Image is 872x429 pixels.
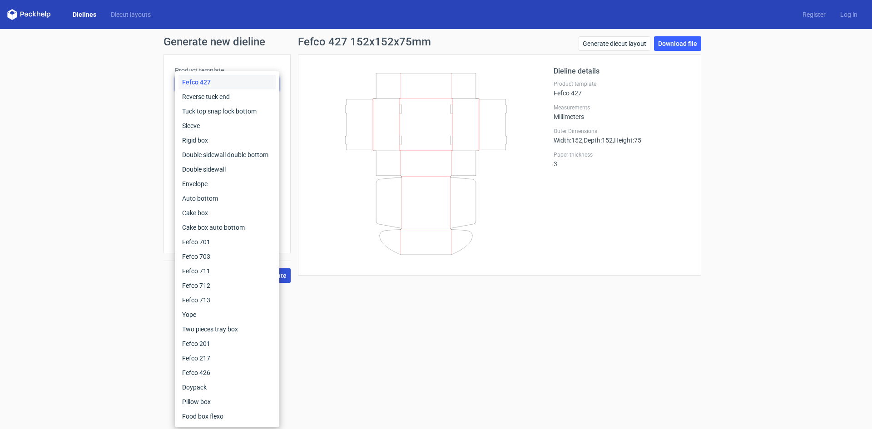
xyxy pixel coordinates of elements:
[104,10,158,19] a: Diecut layouts
[178,293,276,307] div: Fefco 713
[554,137,582,144] span: Width : 152
[178,235,276,249] div: Fefco 701
[178,177,276,191] div: Envelope
[178,322,276,336] div: Two pieces tray box
[178,409,276,424] div: Food box flexo
[795,10,833,19] a: Register
[554,80,690,97] div: Fefco 427
[654,36,701,51] a: Download file
[178,307,276,322] div: Yope
[178,104,276,118] div: Tuck top snap lock bottom
[554,151,690,158] label: Paper thickness
[579,36,650,51] a: Generate diecut layout
[178,394,276,409] div: Pillow box
[178,336,276,351] div: Fefco 201
[582,137,613,144] span: , Depth : 152
[298,36,431,47] h1: Fefco 427 152x152x75mm
[178,133,276,148] div: Rigid box
[554,104,690,111] label: Measurements
[554,66,690,77] h2: Dieline details
[554,128,690,135] label: Outer Dimensions
[554,80,690,88] label: Product template
[178,380,276,394] div: Doypack
[554,104,690,120] div: Millimeters
[178,118,276,133] div: Sleeve
[178,365,276,380] div: Fefco 426
[833,10,865,19] a: Log in
[178,162,276,177] div: Double sidewall
[65,10,104,19] a: Dielines
[178,89,276,104] div: Reverse tuck end
[178,351,276,365] div: Fefco 217
[554,151,690,168] div: 3
[178,264,276,278] div: Fefco 711
[175,66,279,75] label: Product template
[178,75,276,89] div: Fefco 427
[163,36,708,47] h1: Generate new dieline
[178,148,276,162] div: Double sidewall double bottom
[178,249,276,264] div: Fefco 703
[613,137,641,144] span: , Height : 75
[178,191,276,206] div: Auto bottom
[178,278,276,293] div: Fefco 712
[178,220,276,235] div: Cake box auto bottom
[178,206,276,220] div: Cake box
